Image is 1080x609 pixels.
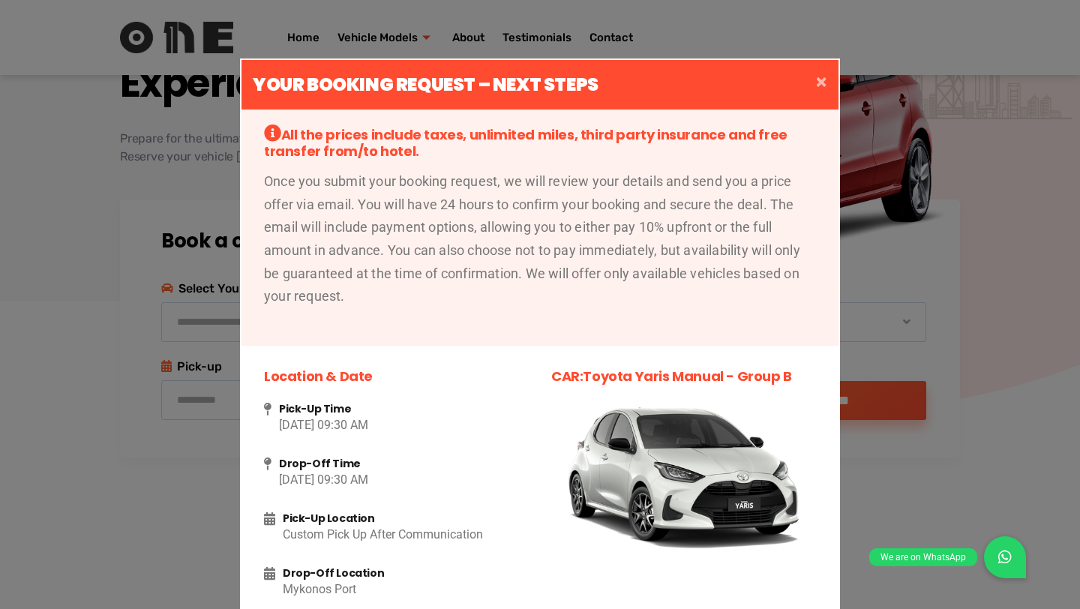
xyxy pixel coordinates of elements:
span: 09:30 AM [317,472,368,487]
h3: Location & Date [264,368,529,385]
h4: Pick-Up Location [283,512,529,525]
img: Vehicle [551,403,816,552]
h5: Your Booking Request – Next Steps [253,71,598,98]
h4: Pick-Up Time [279,403,529,415]
p: Once you submit your booking request, we will review your details and send you a price offer via ... [264,170,816,308]
p: Mykonos Port [283,580,529,599]
span: Toyota Yaris Manual - Group B [583,367,791,385]
h3: CAR: [551,368,816,385]
h4: Drop-Off Location [283,567,529,580]
a: We are on WhatsApp [984,536,1026,578]
h4: Drop-Off Time [279,457,529,470]
span: [DATE] [279,472,314,487]
p: Custom Pick Up After Communication [283,525,529,544]
span: [DATE] [279,418,314,432]
div: We are on WhatsApp [869,548,977,566]
span: × [816,72,826,92]
h3: All the prices include taxes, unlimited miles, third party insurance and free transfer from/to ho... [264,124,816,159]
button: Close [804,60,838,109]
span: 09:30 AM [317,418,368,432]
